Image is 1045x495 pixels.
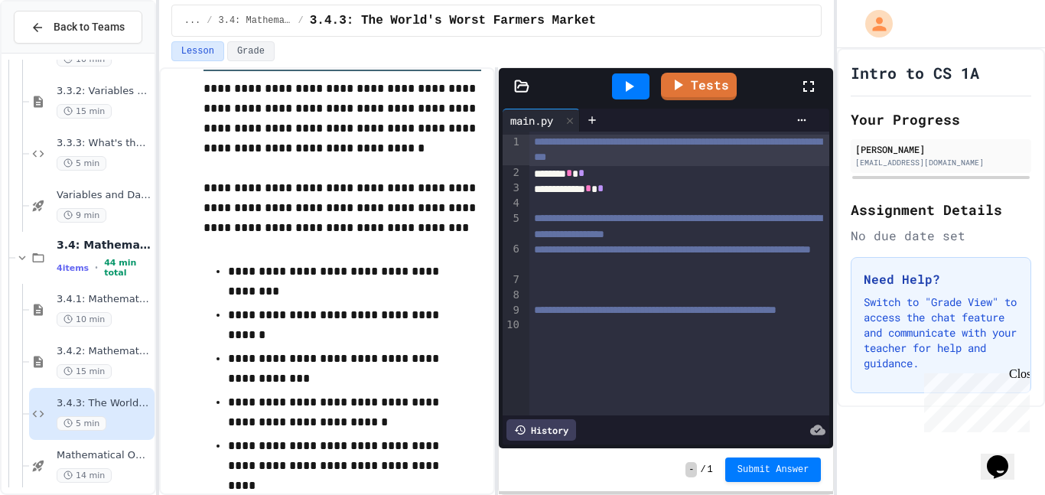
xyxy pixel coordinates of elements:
[661,73,737,100] a: Tests
[184,15,201,27] span: ...
[503,112,561,129] div: main.py
[851,109,1031,130] h2: Your Progress
[503,303,522,318] div: 9
[503,288,522,303] div: 8
[57,85,151,98] span: 3.3.2: Variables and Data Types - Review
[503,211,522,242] div: 5
[57,345,151,358] span: 3.4.2: Mathematical Operators - Review
[503,272,522,288] div: 7
[725,458,822,482] button: Submit Answer
[57,189,151,202] span: Variables and Data types - quiz
[708,464,713,476] span: 1
[57,468,112,483] span: 14 min
[506,419,576,441] div: History
[57,263,89,273] span: 4 items
[54,19,125,35] span: Back to Teams
[57,364,112,379] span: 15 min
[855,142,1027,156] div: [PERSON_NAME]
[981,434,1030,480] iframe: chat widget
[918,367,1030,432] iframe: chat widget
[57,104,112,119] span: 15 min
[219,15,292,27] span: 3.4: Mathematical Operators
[207,15,212,27] span: /
[57,397,151,410] span: 3.4.3: The World's Worst Farmers Market
[57,416,106,431] span: 5 min
[310,11,596,30] span: 3.4.3: The World's Worst Farmers Market
[171,41,224,61] button: Lesson
[503,109,580,132] div: main.py
[503,318,522,348] div: 10
[95,262,98,274] span: •
[57,449,151,462] span: Mathematical Operators - Quiz
[14,11,142,44] button: Back to Teams
[57,238,151,252] span: 3.4: Mathematical Operators
[855,157,1027,168] div: [EMAIL_ADDRESS][DOMAIN_NAME]
[851,62,979,83] h1: Intro to CS 1A
[864,295,1018,371] p: Switch to "Grade View" to access the chat feature and communicate with your teacher for help and ...
[227,41,275,61] button: Grade
[864,270,1018,288] h3: Need Help?
[503,135,522,165] div: 1
[503,242,522,272] div: 6
[503,165,522,181] div: 2
[700,464,705,476] span: /
[6,6,106,97] div: Chat with us now!Close
[57,312,112,327] span: 10 min
[104,258,151,278] span: 44 min total
[57,137,151,150] span: 3.3.3: What's the Type?
[737,464,809,476] span: Submit Answer
[503,181,522,196] div: 3
[503,196,522,211] div: 4
[685,462,697,477] span: -
[57,156,106,171] span: 5 min
[57,52,112,67] span: 10 min
[57,208,106,223] span: 9 min
[851,226,1031,245] div: No due date set
[298,15,304,27] span: /
[57,293,151,306] span: 3.4.1: Mathematical Operators
[851,199,1031,220] h2: Assignment Details
[849,6,897,41] div: My Account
